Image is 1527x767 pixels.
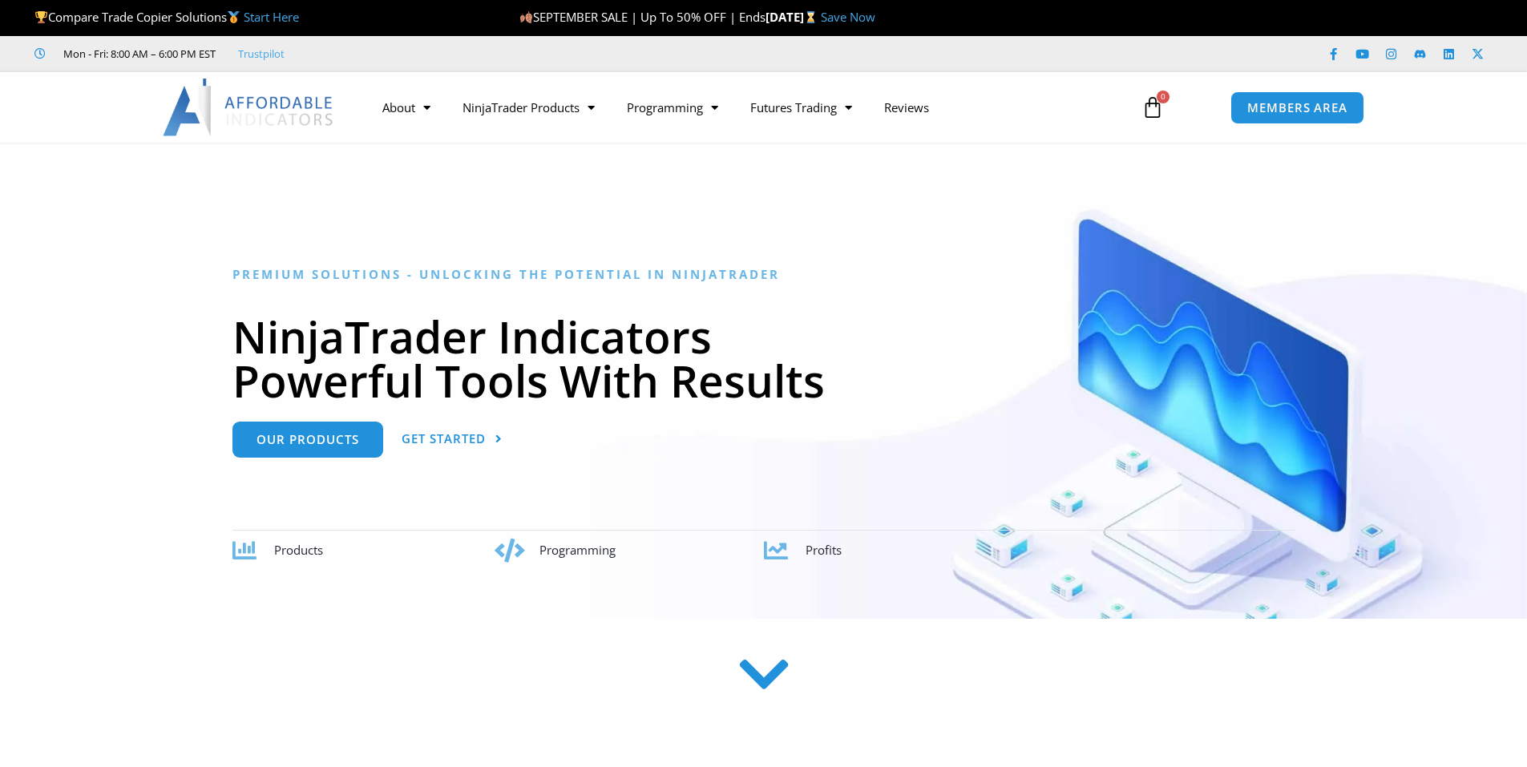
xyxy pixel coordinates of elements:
img: 🥇 [228,11,240,23]
span: 0 [1157,91,1169,103]
h6: Premium Solutions - Unlocking the Potential in NinjaTrader [232,267,1295,282]
a: Our Products [232,422,383,458]
span: Programming [539,542,616,558]
a: Save Now [821,9,875,25]
img: 🍂 [520,11,532,23]
nav: Menu [366,89,1123,126]
span: SEPTEMBER SALE | Up To 50% OFF | Ends [519,9,766,25]
a: About [366,89,446,126]
span: MEMBERS AREA [1247,102,1347,114]
strong: [DATE] [766,9,821,25]
a: Reviews [868,89,945,126]
span: Get Started [402,433,486,445]
a: NinjaTrader Products [446,89,611,126]
span: Products [274,542,323,558]
a: 0 [1117,84,1188,131]
img: 🏆 [35,11,47,23]
a: Get Started [402,422,503,458]
h1: NinjaTrader Indicators Powerful Tools With Results [232,314,1295,402]
a: Trustpilot [238,44,285,63]
img: LogoAI | Affordable Indicators – NinjaTrader [163,79,335,136]
img: ⌛ [805,11,817,23]
a: Start Here [244,9,299,25]
span: Profits [806,542,842,558]
a: Futures Trading [734,89,868,126]
span: Our Products [257,434,359,446]
span: Mon - Fri: 8:00 AM – 6:00 PM EST [59,44,216,63]
a: MEMBERS AREA [1230,91,1364,124]
span: Compare Trade Copier Solutions [34,9,299,25]
a: Programming [611,89,734,126]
